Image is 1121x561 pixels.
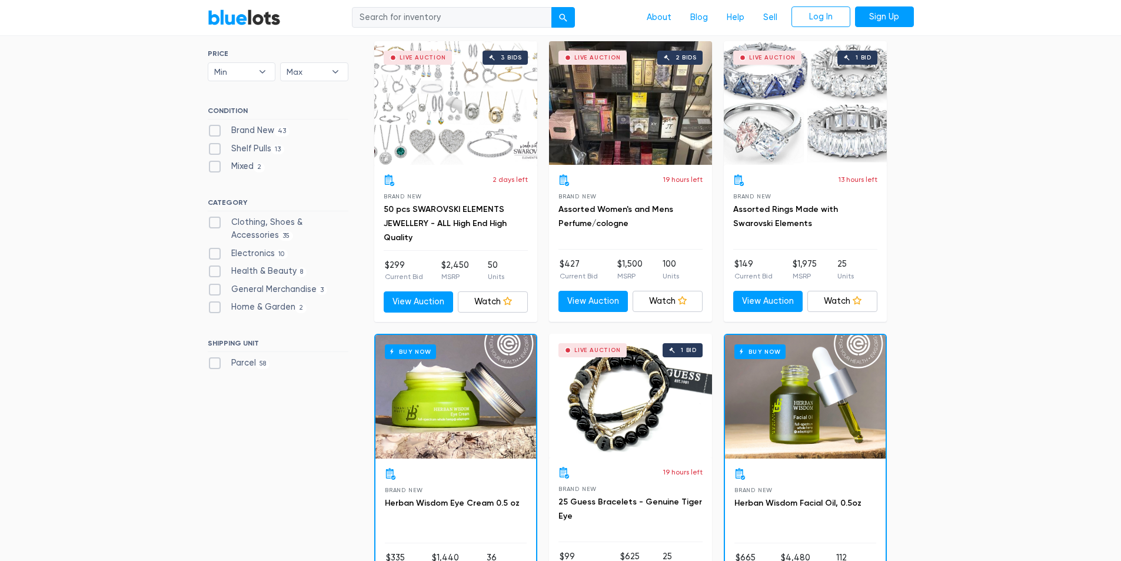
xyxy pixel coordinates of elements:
[717,6,754,29] a: Help
[208,216,348,241] label: Clothing, Shoes & Accessories
[734,344,786,359] h6: Buy Now
[208,301,307,314] label: Home & Garden
[837,258,854,281] li: 25
[549,334,712,457] a: Live Auction 1 bid
[208,283,328,296] label: General Merchandise
[574,55,621,61] div: Live Auction
[441,259,469,283] li: $2,450
[560,271,598,281] p: Current Bid
[681,6,717,29] a: Blog
[275,250,288,259] span: 10
[734,498,861,508] a: Herban Wisdom Facial Oil, 0.5oz
[676,55,697,61] div: 2 bids
[374,41,537,165] a: Live Auction 3 bids
[725,335,886,459] a: Buy Now
[663,174,703,185] p: 19 hours left
[754,6,787,29] a: Sell
[400,55,446,61] div: Live Auction
[617,258,643,281] li: $1,500
[384,291,454,313] a: View Auction
[749,55,796,61] div: Live Auction
[734,487,773,493] span: Brand New
[733,193,771,200] span: Brand New
[558,204,673,228] a: Assorted Women's and Mens Perfume/cologne
[488,271,504,282] p: Units
[317,286,328,295] span: 3
[385,344,436,359] h6: Buy Now
[208,265,307,278] label: Health & Beauty
[558,291,628,312] a: View Auction
[733,291,803,312] a: View Auction
[208,357,270,370] label: Parcel
[208,339,348,352] h6: SHIPPING UNIT
[250,63,275,81] b: ▾
[855,6,914,28] a: Sign Up
[279,231,294,241] span: 35
[681,347,697,353] div: 1 bid
[208,160,265,173] label: Mixed
[574,347,621,353] div: Live Auction
[663,258,679,281] li: 100
[287,63,325,81] span: Max
[208,247,288,260] label: Electronics
[488,259,504,283] li: 50
[793,271,817,281] p: MSRP
[807,291,877,312] a: Watch
[208,124,290,137] label: Brand New
[560,258,598,281] li: $427
[323,63,348,81] b: ▾
[295,304,307,313] span: 2
[558,193,597,200] span: Brand New
[208,107,348,119] h6: CONDITION
[733,204,838,228] a: Assorted Rings Made with Swarovski Elements
[558,497,702,521] a: 25 Guess Bracelets - Genuine Tiger Eye
[837,271,854,281] p: Units
[839,174,877,185] p: 13 hours left
[385,259,423,283] li: $299
[663,271,679,281] p: Units
[734,271,773,281] p: Current Bid
[558,486,597,492] span: Brand New
[549,41,712,165] a: Live Auction 2 bids
[208,9,281,26] a: BlueLots
[633,291,703,312] a: Watch
[256,360,270,369] span: 58
[297,267,307,277] span: 8
[856,55,871,61] div: 1 bid
[724,41,887,165] a: Live Auction 1 bid
[791,6,850,28] a: Log In
[352,7,552,28] input: Search for inventory
[617,271,643,281] p: MSRP
[384,193,422,200] span: Brand New
[637,6,681,29] a: About
[384,204,507,243] a: 50 pcs SWAROVSKI ELEMENTS JEWELLERY - ALL High End High Quality
[375,335,536,459] a: Buy Now
[734,258,773,281] li: $149
[274,127,290,136] span: 43
[208,49,348,58] h6: PRICE
[793,258,817,281] li: $1,975
[208,142,285,155] label: Shelf Pulls
[208,198,348,211] h6: CATEGORY
[254,163,265,172] span: 2
[385,487,423,493] span: Brand New
[458,291,528,313] a: Watch
[214,63,253,81] span: Min
[271,145,285,154] span: 13
[385,498,520,508] a: Herban Wisdom Eye Cream 0.5 oz
[385,271,423,282] p: Current Bid
[493,174,528,185] p: 2 days left
[663,467,703,477] p: 19 hours left
[441,271,469,282] p: MSRP
[501,55,522,61] div: 3 bids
